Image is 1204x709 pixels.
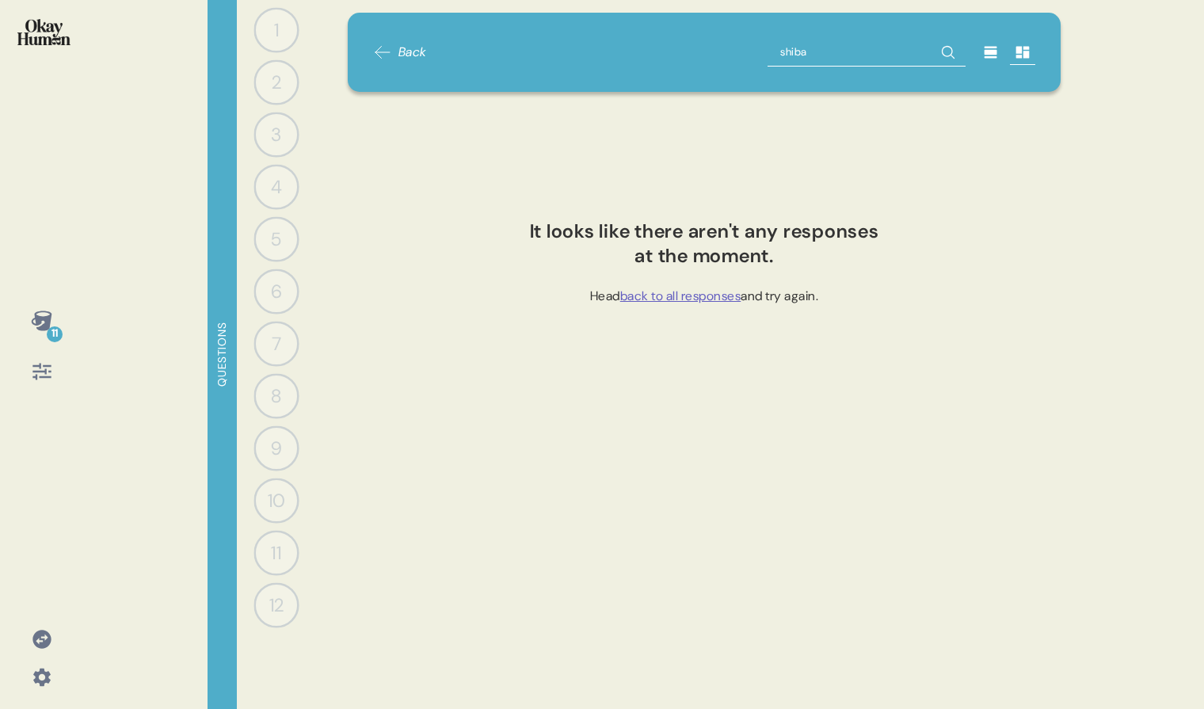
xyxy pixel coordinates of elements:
[47,326,63,342] div: 11
[253,216,299,261] div: 5
[253,164,299,209] div: 4
[253,478,299,523] div: 10
[253,112,299,157] div: 3
[620,288,741,304] span: back to all responses
[398,43,427,62] span: Back
[590,287,819,306] div: Head and try again.
[253,59,299,105] div: 2
[253,7,299,52] div: 1
[17,19,70,45] img: okayhuman.3b1b6348.png
[253,530,299,575] div: 11
[768,38,966,67] input: Search all responses
[253,321,299,366] div: 7
[253,269,299,314] div: 6
[253,582,299,627] div: 12
[253,373,299,418] div: 8
[526,219,882,268] div: It looks like there aren't any responses at the moment.
[253,425,299,471] div: 9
